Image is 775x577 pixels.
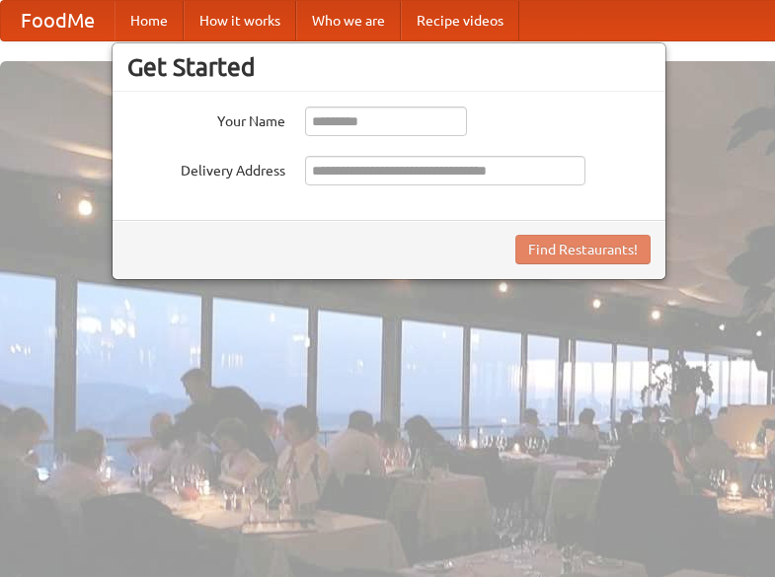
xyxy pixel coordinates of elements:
[127,107,285,131] label: Your Name
[515,235,651,264] button: Find Restaurants!
[127,156,285,180] label: Delivery Address
[296,1,401,40] a: Who we are
[115,1,184,40] a: Home
[401,1,519,40] a: Recipe videos
[1,1,115,40] a: FoodMe
[184,1,296,40] a: How it works
[127,52,651,82] h3: Get Started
